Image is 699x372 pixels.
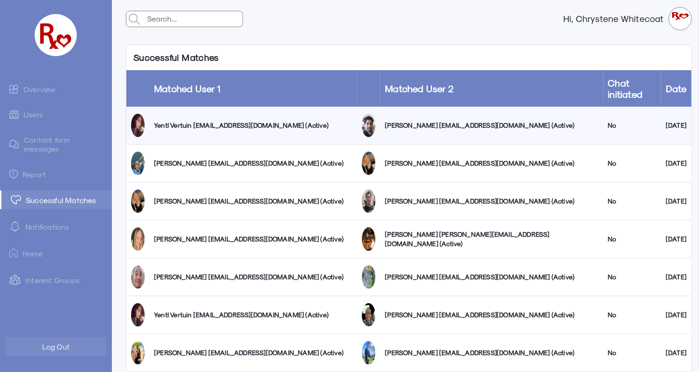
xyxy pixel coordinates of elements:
img: sbxnr5pp9kbai2dapr5i.jpg [362,265,375,289]
img: kwv8wqbs2dehxacybkt4.png [362,152,375,175]
div: [PERSON_NAME] [EMAIL_ADDRESS][DOMAIN_NAME] (Active) [385,121,598,130]
div: Yentl Vertuin [EMAIL_ADDRESS][DOMAIN_NAME] (Active) [154,310,353,320]
a: Date [666,83,687,94]
a: Chat initiated [608,77,643,100]
div: [PERSON_NAME] [PERSON_NAME][EMAIL_ADDRESS][DOMAIN_NAME] (Active) [385,230,598,248]
div: [PERSON_NAME] [EMAIL_ADDRESS][DOMAIN_NAME] (Active) [385,197,598,206]
div: [PERSON_NAME] [EMAIL_ADDRESS][DOMAIN_NAME] (Active) [154,272,353,282]
img: lr5qwfs50bgy4twq48pv.jpg [131,265,145,289]
img: ovnocbcfbdlawkz9b0fy.png [362,227,375,251]
div: No [608,159,657,168]
img: admin-ic-report.svg [9,169,18,179]
img: intrestGropus.svg [9,274,21,285]
img: notification-default-white.svg [9,221,21,232]
img: ic-home.png [9,248,18,258]
div: [PERSON_NAME] [EMAIL_ADDRESS][DOMAIN_NAME] (Active) [154,348,353,357]
img: matched.svg [11,195,21,204]
img: hywstcmyntkbtzugdyvt.jpg [131,341,145,365]
a: Matched User 1 [154,83,221,94]
div: [DATE] [666,310,687,320]
div: [DATE] [666,159,687,168]
p: Successful Matches [126,45,226,70]
div: [PERSON_NAME] [EMAIL_ADDRESS][DOMAIN_NAME] (Active) [154,234,353,244]
img: ywtpheaylaq9pkc5oo82.jpg [131,114,145,137]
img: ywtpheaylaq9pkc5oo82.jpg [131,303,145,327]
div: No [608,234,657,244]
div: No [608,310,657,320]
img: onzcr43set7hm9fbjkpa.jpg [362,341,375,365]
div: [PERSON_NAME] [EMAIL_ADDRESS][DOMAIN_NAME] (Active) [154,197,353,206]
img: ayw03h2ogqocysdqwqip.png [362,114,375,137]
div: [DATE] [666,121,687,130]
strong: Hi, Chrystene Whitecoat [563,14,669,23]
a: Matched User 2 [385,83,454,94]
div: Yentl Vertuin [EMAIL_ADDRESS][DOMAIN_NAME] (Active) [154,121,353,130]
img: od4kowqxfxctoiegzhdd.jpg [362,303,375,327]
div: No [608,272,657,282]
div: [PERSON_NAME] [EMAIL_ADDRESS][DOMAIN_NAME] (Active) [154,159,353,168]
div: No [608,197,657,206]
div: [DATE] [666,272,687,282]
img: u3mlfi9dhgerhued6iw4.jpg [131,152,145,175]
button: Log Out [6,337,106,356]
div: No [608,121,657,130]
div: [DATE] [666,197,687,206]
img: admin-ic-contact-message.svg [9,140,19,149]
div: No [608,348,657,357]
img: admin-ic-users.svg [9,110,19,119]
img: admin-ic-overview.svg [9,84,19,94]
div: [DATE] [666,348,687,357]
img: pjvyvowxrvuiatxqjqef.jpg [362,190,375,213]
img: kwv8wqbs2dehxacybkt4.png [131,190,145,213]
div: [PERSON_NAME] [EMAIL_ADDRESS][DOMAIN_NAME] (Active) [385,272,598,282]
input: Search... [145,11,243,26]
img: naesrzifi1hmvrctd646.jpg [131,227,145,251]
div: [PERSON_NAME] [EMAIL_ADDRESS][DOMAIN_NAME] (Active) [385,159,598,168]
div: [PERSON_NAME] [EMAIL_ADDRESS][DOMAIN_NAME] (Active) [385,348,598,357]
div: [PERSON_NAME] [EMAIL_ADDRESS][DOMAIN_NAME] (Active) [385,310,598,320]
div: [DATE] [666,234,687,244]
img: admin-search.svg [126,11,142,27]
